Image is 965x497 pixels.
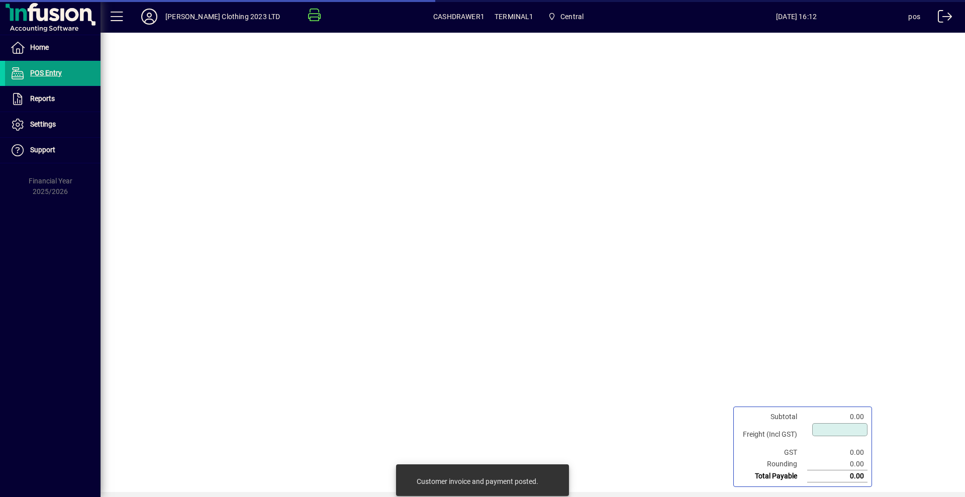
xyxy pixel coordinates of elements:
a: Settings [5,112,101,137]
span: CASHDRAWER1 [433,9,485,25]
td: 0.00 [807,458,867,470]
td: Rounding [738,458,807,470]
td: Subtotal [738,411,807,423]
span: TERMINAL1 [495,9,534,25]
a: Support [5,138,101,163]
span: Central [544,8,588,26]
a: Reports [5,86,101,112]
button: Profile [133,8,165,26]
span: POS Entry [30,69,62,77]
td: Total Payable [738,470,807,482]
span: Settings [30,120,56,128]
span: [DATE] 16:12 [685,9,909,25]
td: 0.00 [807,411,867,423]
span: Reports [30,94,55,103]
span: Support [30,146,55,154]
div: [PERSON_NAME] Clothing 2023 LTD [165,9,280,25]
td: 0.00 [807,447,867,458]
td: Freight (Incl GST) [738,423,807,447]
a: Logout [930,2,952,35]
div: Customer invoice and payment posted. [417,476,538,486]
td: 0.00 [807,470,867,482]
a: Home [5,35,101,60]
span: Home [30,43,49,51]
span: Central [560,9,584,25]
div: pos [908,9,920,25]
td: GST [738,447,807,458]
